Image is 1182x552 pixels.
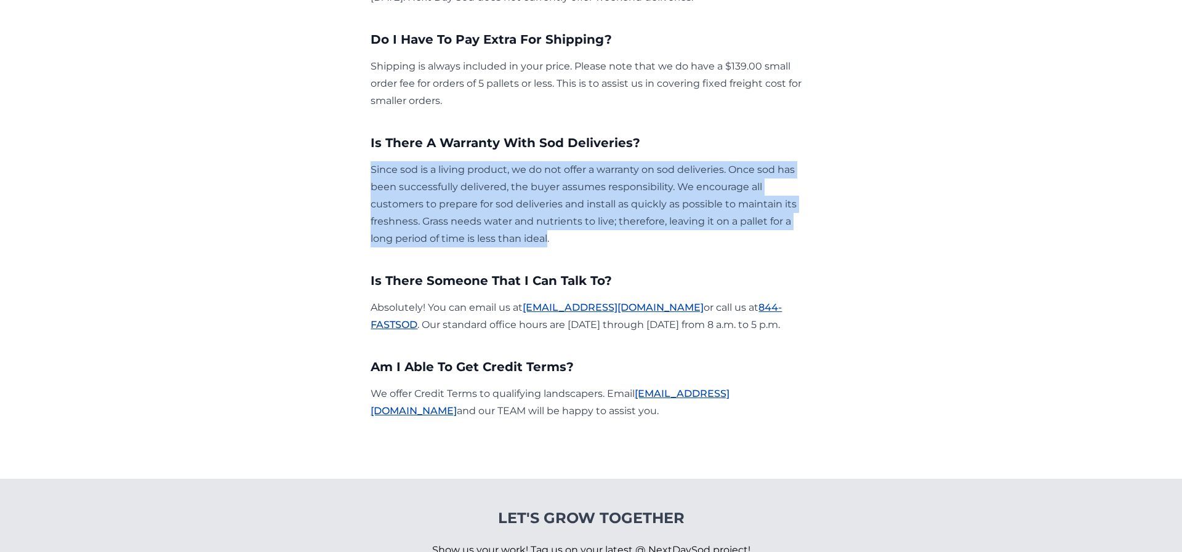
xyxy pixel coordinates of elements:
[371,161,811,247] p: Since sod is a living product, we do not offer a warranty on sod deliveries. Once sod has been su...
[371,299,811,334] p: Absolutely! You can email us at or call us at . Our standard office hours are [DATE] through [DAT...
[371,119,811,151] h3: Is There A Warranty With Sod Deliveries?
[371,385,811,420] p: We offer Credit Terms to qualifying landscapers. Email and our TEAM will be happy to assist you.
[432,508,750,528] h4: Let's Grow Together
[523,302,704,313] a: [EMAIL_ADDRESS][DOMAIN_NAME]
[371,58,811,110] p: Shipping is always included in your price. Please note that we do have a $139.00 small order fee ...
[371,257,811,289] h3: Is There Someone That I Can Talk To?
[371,16,811,48] h3: Do I Have To Pay Extra For Shipping?
[371,343,811,375] h3: Am I Able To Get Credit Terms?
